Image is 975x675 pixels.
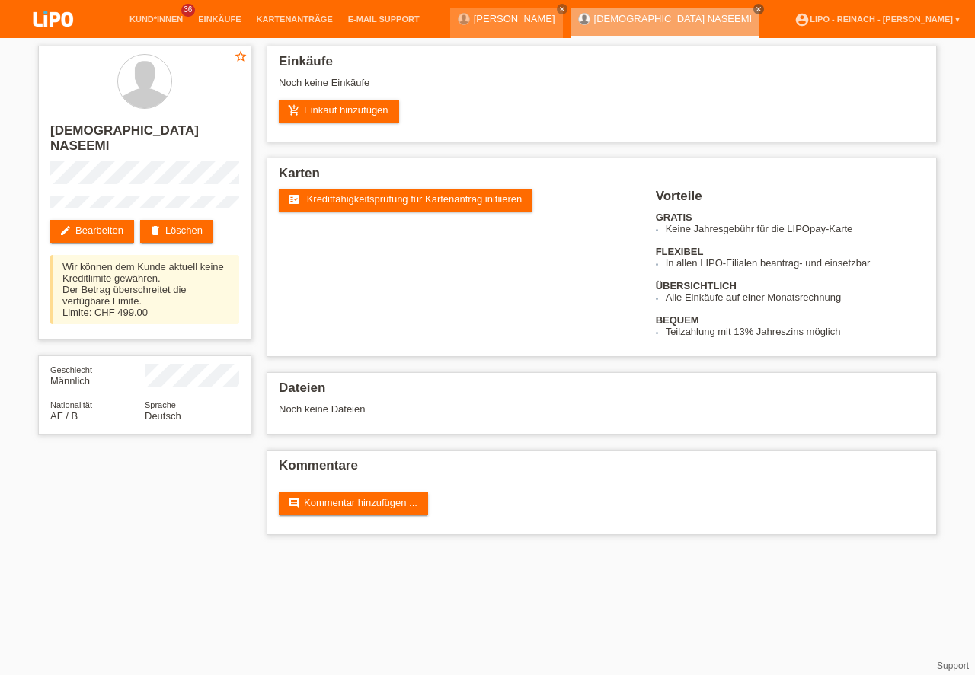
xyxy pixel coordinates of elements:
[50,410,78,422] span: Afghanistan / B / 08.09.2021
[279,54,925,77] h2: Einkäufe
[50,220,134,243] a: editBearbeiten
[474,13,555,24] a: [PERSON_NAME]
[149,224,161,237] i: delete
[279,492,428,515] a: commentKommentar hinzufügen ...
[122,14,190,24] a: Kund*innen
[59,224,72,237] i: edit
[50,123,239,161] h2: [DEMOGRAPHIC_DATA] NASEEMI
[279,380,925,403] h2: Dateien
[234,49,248,65] a: star_border
[279,458,925,481] h2: Kommentare
[656,246,704,257] b: FLEXIBEL
[666,326,925,337] li: Teilzahlung mit 13% Jahreszins möglich
[288,104,300,116] i: add_shopping_cart
[50,364,145,387] div: Männlich
[340,14,427,24] a: E-Mail Support
[181,4,195,17] span: 36
[656,212,692,223] b: GRATIS
[140,220,213,243] a: deleteLöschen
[279,189,532,212] a: fact_check Kreditfähigkeitsprüfung für Kartenantrag initiieren
[666,257,925,269] li: In allen LIPO-Filialen beantrag- und einsetzbar
[234,49,248,63] i: star_border
[50,255,239,324] div: Wir können dem Kunde aktuell keine Kreditlimite gewähren. Der Betrag überschreitet die verfügbare...
[656,314,699,326] b: BEQUEM
[15,31,91,43] a: LIPO pay
[50,400,92,409] span: Nationalität
[50,365,92,374] span: Geschlecht
[279,100,399,123] a: add_shopping_cartEinkauf hinzufügen
[145,400,176,409] span: Sprache
[594,13,753,24] a: [DEMOGRAPHIC_DATA] NASEEMI
[794,12,810,27] i: account_circle
[557,4,567,14] a: close
[666,291,925,303] li: Alle Einkäufe auf einer Monatsrechnung
[288,497,300,509] i: comment
[558,5,566,13] i: close
[937,661,969,671] a: Support
[288,193,300,205] i: fact_check
[753,4,764,14] a: close
[307,193,523,205] span: Kreditfähigkeitsprüfung für Kartenantrag initiieren
[656,280,737,291] b: ÜBERSICHTLICH
[656,189,925,212] h2: Vorteile
[666,223,925,234] li: Keine Jahresgebühr für die LIPOpay-Karte
[279,403,744,415] div: Noch keine Dateien
[249,14,340,24] a: Kartenanträge
[145,410,181,422] span: Deutsch
[755,5,762,13] i: close
[787,14,967,24] a: account_circleLIPO - Reinach - [PERSON_NAME] ▾
[279,77,925,100] div: Noch keine Einkäufe
[190,14,248,24] a: Einkäufe
[279,166,925,189] h2: Karten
